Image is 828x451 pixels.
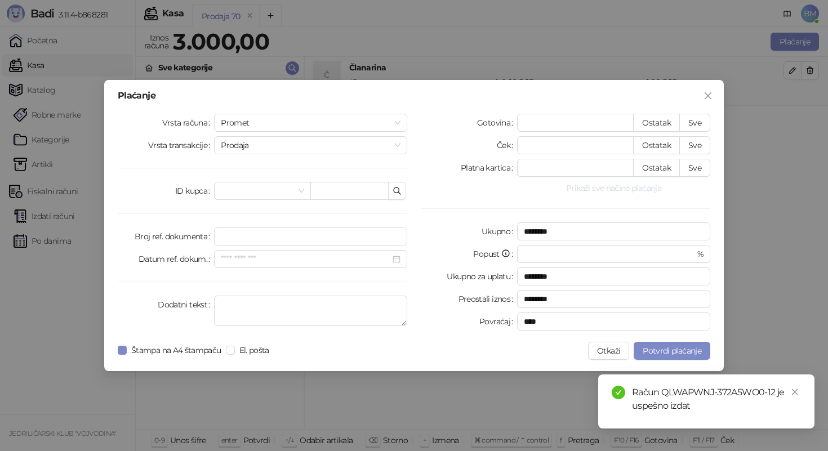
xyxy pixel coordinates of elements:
textarea: Dodatni tekst [214,296,407,326]
span: check-circle [612,386,625,399]
label: Broj ref. dokumenta [135,227,214,245]
button: Sve [679,136,710,154]
button: Prikaži sve načine plaćanja [517,181,710,195]
label: Gotovina [477,114,517,132]
span: Potvrdi plaćanje [643,346,701,356]
button: Sve [679,114,710,132]
label: Preostali iznos [458,290,518,308]
span: El. pošta [235,344,274,356]
button: Ostatak [633,136,680,154]
label: Datum ref. dokum. [139,250,215,268]
label: Vrsta transakcije [148,136,215,154]
span: close [791,388,799,396]
div: Plaćanje [118,91,710,100]
label: Dodatni tekst [158,296,214,314]
span: close [704,91,713,100]
label: Vrsta računa [162,114,215,132]
span: Štampa na A4 štampaču [127,344,226,356]
a: Close [789,386,801,398]
label: ID kupca [175,182,214,200]
button: Ostatak [633,159,680,177]
div: Račun QLWAPWNJ-372A5WO0-12 je uspešno izdat [632,386,801,413]
button: Close [699,87,717,105]
button: Sve [679,159,710,177]
span: Zatvori [699,91,717,100]
span: Prodaja [221,137,400,154]
button: Otkaži [588,342,629,360]
input: Datum ref. dokum. [221,253,390,265]
label: Ukupno za uplatu [447,267,517,285]
label: Platna kartica [461,159,517,177]
label: Ukupno [482,222,518,240]
label: Povraćaj [479,312,517,331]
input: Popust [524,245,695,262]
button: Potvrdi plaćanje [634,342,710,360]
label: Popust [473,245,517,263]
input: Broj ref. dokumenta [214,227,407,245]
label: Ček [497,136,517,154]
span: Promet [221,114,400,131]
button: Ostatak [633,114,680,132]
